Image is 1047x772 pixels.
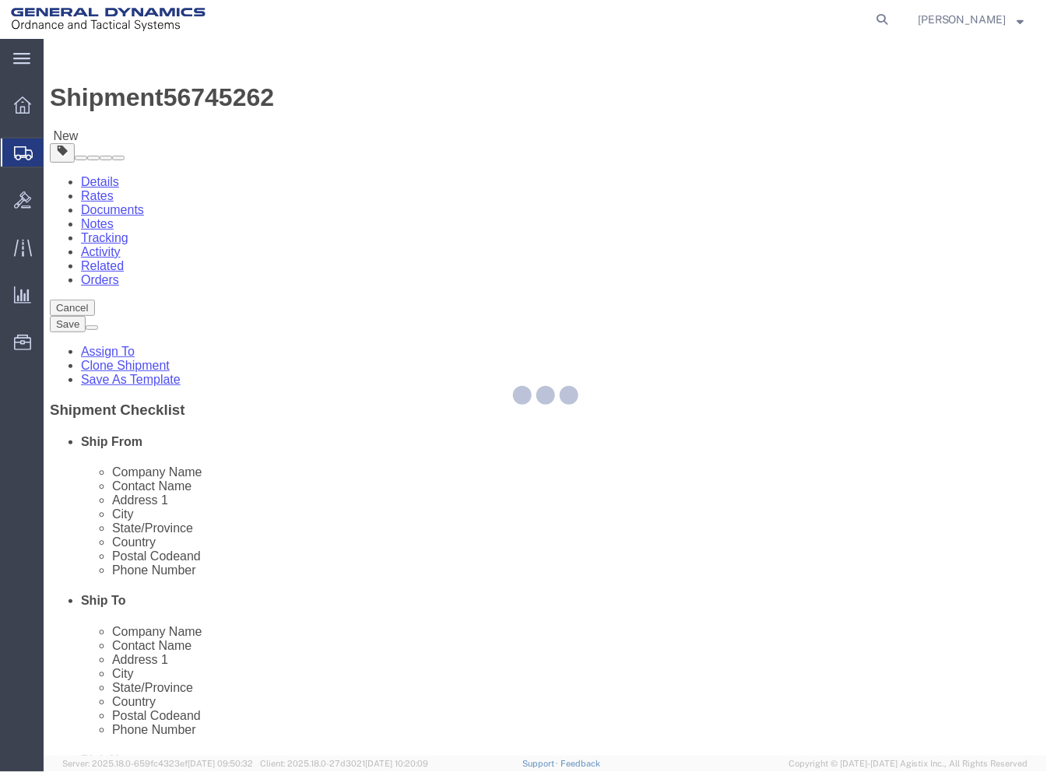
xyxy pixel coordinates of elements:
span: Copyright © [DATE]-[DATE] Agistix Inc., All Rights Reserved [789,757,1028,770]
a: Support [522,759,561,768]
span: Client: 2025.18.0-27d3021 [260,759,428,768]
span: Server: 2025.18.0-659fc4323ef [62,759,253,768]
span: Karen Monarch [918,11,1007,28]
img: logo [11,8,206,31]
button: [PERSON_NAME] [917,10,1025,29]
span: [DATE] 10:20:09 [365,759,428,768]
span: [DATE] 09:50:32 [188,759,253,768]
a: Feedback [560,759,600,768]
